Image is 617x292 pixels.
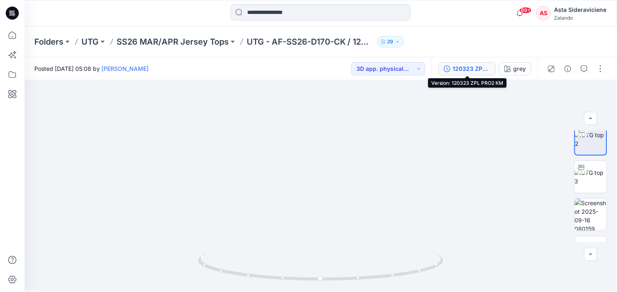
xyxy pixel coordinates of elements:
[34,36,63,48] a: Folders
[387,37,394,46] p: 29
[536,6,551,20] div: AS
[117,36,229,48] a: SS26 MAR/APR Jersey Tops
[575,199,607,231] img: Screenshot 2025-09-16 080159
[101,65,149,72] a: [PERSON_NAME]
[561,62,574,75] button: Details
[453,64,491,73] div: 120323 ZPL PRO2 KM
[554,5,607,15] div: Asta Sideraviciene
[575,168,607,186] img: UTG top 3
[439,62,496,75] button: 120323 ZPL PRO2 KM
[377,36,404,48] button: 29
[513,64,526,73] div: grey
[499,62,531,75] button: grey
[575,131,606,148] img: UTG top 2
[34,64,149,73] span: Posted [DATE] 05:08 by
[520,7,532,14] span: 99+
[247,36,374,48] p: UTG - AF-SS26-D170-CK / 120323
[81,36,99,48] a: UTG
[554,15,607,21] div: Zalando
